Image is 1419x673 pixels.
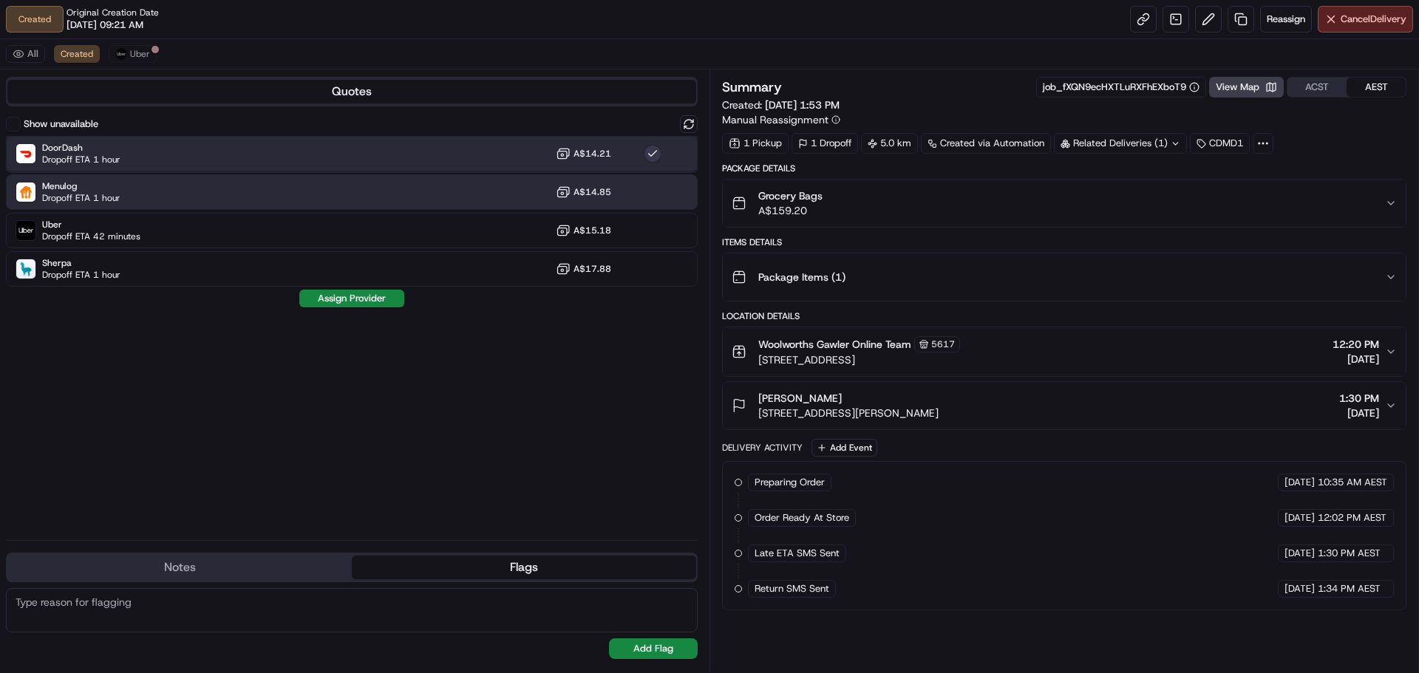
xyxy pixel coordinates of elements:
button: A$14.21 [556,146,611,161]
span: Uber [42,219,140,230]
span: [DATE] [1339,406,1379,420]
img: Uber [16,221,35,240]
button: [PERSON_NAME][STREET_ADDRESS][PERSON_NAME]1:30 PM[DATE] [723,382,1406,429]
div: Items Details [722,236,1406,248]
img: DoorDash [16,144,35,163]
img: Menulog [16,182,35,202]
span: Dropoff ETA 1 hour [42,269,120,281]
span: Knowledge Base [30,214,113,229]
span: 1:30 PM [1339,391,1379,406]
a: Powered byPylon [104,250,179,262]
div: 1 Dropoff [792,133,858,154]
span: 10:35 AM AEST [1318,476,1387,489]
div: Start new chat [50,141,242,156]
span: Pylon [147,250,179,262]
button: Add Event [811,439,877,457]
img: 1736555255976-a54dd68f-1ca7-489b-9aae-adbdc363a1c4 [15,141,41,168]
button: Add Flag [609,638,698,659]
span: [DATE] [1284,547,1315,560]
button: Created [54,45,100,63]
a: 📗Knowledge Base [9,208,119,235]
span: [PERSON_NAME] [758,391,842,406]
div: We're available if you need us! [50,156,187,168]
span: [DATE] [1284,511,1315,525]
a: 💻API Documentation [119,208,243,235]
div: Related Deliveries (1) [1054,133,1187,154]
div: 💻 [125,216,137,228]
div: 1 Pickup [722,133,789,154]
span: Original Creation Date [67,7,159,18]
div: 5.0 km [861,133,918,154]
span: 12:20 PM [1333,337,1379,352]
span: 12:02 PM AEST [1318,511,1386,525]
button: All [6,45,45,63]
button: Manual Reassignment [722,112,840,127]
span: Preparing Order [755,476,825,489]
div: Delivery Activity [722,442,803,454]
span: A$14.21 [574,148,611,160]
span: Manual Reassignment [722,112,828,127]
button: Uber [109,45,157,63]
span: [STREET_ADDRESS] [758,352,960,367]
button: job_fXQN9ecHXTLuRXFhEXboT9 [1043,81,1199,94]
span: [STREET_ADDRESS][PERSON_NAME] [758,406,939,420]
span: [DATE] 09:21 AM [67,18,143,32]
span: 1:34 PM AEST [1318,582,1381,595]
span: A$14.85 [574,186,611,198]
button: A$15.18 [556,223,611,238]
button: Woolworths Gawler Online Team5617[STREET_ADDRESS]12:20 PM[DATE] [723,327,1406,376]
span: Dropoff ETA 1 hour [42,154,120,165]
input: Clear [38,95,244,111]
span: Reassign [1267,13,1305,26]
button: Notes [7,556,352,579]
button: Reassign [1260,6,1312,33]
button: A$14.85 [556,185,611,199]
span: [DATE] 1:53 PM [765,98,840,112]
span: [DATE] [1284,476,1315,489]
span: Sherpa [42,257,120,269]
button: Grocery BagsA$159.20 [723,180,1406,227]
button: Start new chat [251,146,269,163]
button: Assign Provider [299,290,404,307]
span: [DATE] [1284,582,1315,595]
div: 📗 [15,216,27,228]
div: Package Details [722,163,1406,174]
span: 5617 [931,338,955,350]
button: Flags [352,556,696,579]
div: Location Details [722,310,1406,322]
span: Return SMS Sent [755,582,829,595]
span: Uber [130,48,150,60]
button: AEST [1347,78,1406,97]
span: Package Items ( 1 ) [758,270,845,284]
button: Quotes [7,80,696,103]
label: Show unavailable [24,117,98,131]
span: [DATE] [1333,352,1379,366]
span: Dropoff ETA 1 hour [42,192,120,204]
span: Late ETA SMS Sent [755,547,840,560]
a: Created via Automation [921,133,1051,154]
span: Dropoff ETA 42 minutes [42,230,140,242]
img: uber-new-logo.jpeg [115,48,127,60]
p: Welcome 👋 [15,59,269,83]
div: CDMD1 [1190,133,1250,154]
span: A$15.18 [574,225,611,236]
button: View Map [1209,77,1284,98]
span: Created [61,48,93,60]
span: API Documentation [140,214,237,229]
img: Sherpa [16,259,35,279]
span: 1:30 PM AEST [1318,547,1381,560]
span: A$17.88 [574,263,611,275]
button: ACST [1287,78,1347,97]
span: Woolworths Gawler Online Team [758,337,911,352]
span: Order Ready At Store [755,511,849,525]
img: Nash [15,15,44,44]
span: Grocery Bags [758,188,823,203]
h3: Summary [722,81,782,94]
button: A$17.88 [556,262,611,276]
span: Menulog [42,180,120,192]
button: Package Items (1) [723,253,1406,301]
span: Cancel Delivery [1341,13,1406,26]
span: A$159.20 [758,203,823,218]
